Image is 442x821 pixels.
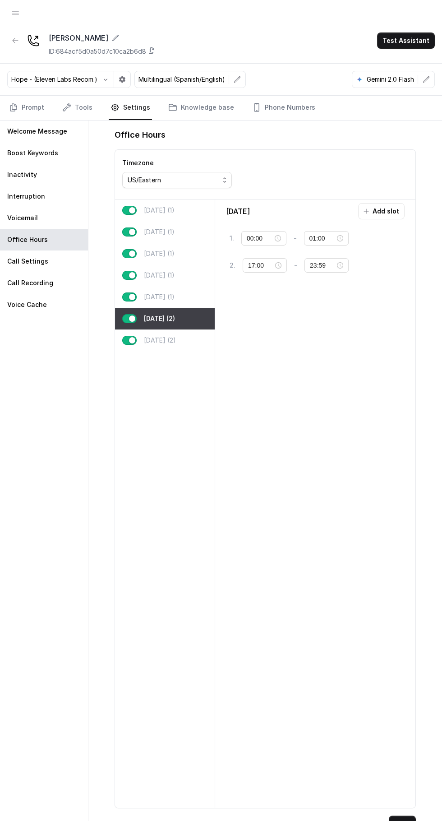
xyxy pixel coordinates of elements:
[248,260,273,270] input: Select time
[11,75,97,84] p: Hope - (Eleven Labs Recom.)
[49,47,146,56] p: ID: 684acf5d0a50d7c10ca2b6d8
[138,75,225,84] p: Multilingual (Spanish/English)
[144,336,176,345] p: [DATE] (2)
[7,127,67,136] p: Welcome Message
[144,292,175,301] p: [DATE] (1)
[144,271,175,280] p: [DATE] (1)
[230,261,235,270] p: 2 .
[7,192,45,201] p: Interruption
[166,96,236,120] a: Knowledge base
[7,96,435,120] nav: Tabs
[7,96,46,120] a: Prompt
[144,314,175,323] p: [DATE] (2)
[310,260,335,270] input: Select time
[60,96,94,120] a: Tools
[247,233,273,243] input: Select time
[7,148,58,158] p: Boost Keywords
[122,172,232,188] button: US/Eastern
[294,260,297,271] p: -
[49,32,155,43] div: [PERSON_NAME]
[115,128,166,142] h1: Office Hours
[367,75,414,84] p: Gemini 2.0 Flash
[144,227,175,237] p: [DATE] (1)
[309,233,336,243] input: Select time
[250,96,317,120] a: Phone Numbers
[122,159,154,167] label: Timezone
[230,234,234,243] p: 1 .
[128,175,219,186] div: US/Eastern
[7,170,37,179] p: Inactivity
[358,203,405,219] button: Add slot
[144,249,175,258] p: [DATE] (1)
[7,5,23,21] button: Open navigation
[144,206,175,215] p: [DATE] (1)
[7,257,48,266] p: Call Settings
[294,233,297,244] p: -
[7,300,47,309] p: Voice Cache
[7,235,48,244] p: Office Hours
[109,96,152,120] a: Settings
[7,278,53,288] p: Call Recording
[226,206,250,217] p: [DATE]
[377,32,435,49] button: Test Assistant
[356,76,363,83] svg: google logo
[7,213,38,223] p: Voicemail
